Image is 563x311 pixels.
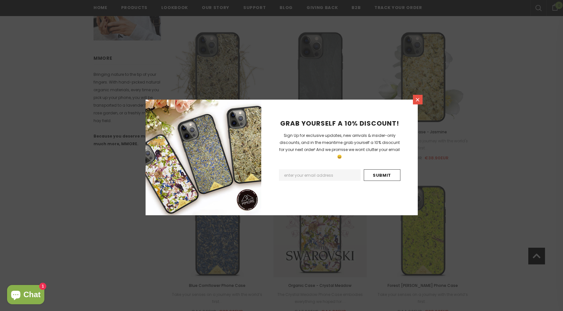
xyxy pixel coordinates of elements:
[413,95,423,104] a: Close
[5,285,46,306] inbox-online-store-chat: Shopify online store chat
[279,169,361,181] input: Email Address
[364,169,400,181] input: Submit
[280,119,399,128] span: GRAB YOURSELF A 10% DISCOUNT!
[279,133,400,159] span: Sign Up for exclusive updates, new arrivals & insider-only discounts, and in the meantime grab yo...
